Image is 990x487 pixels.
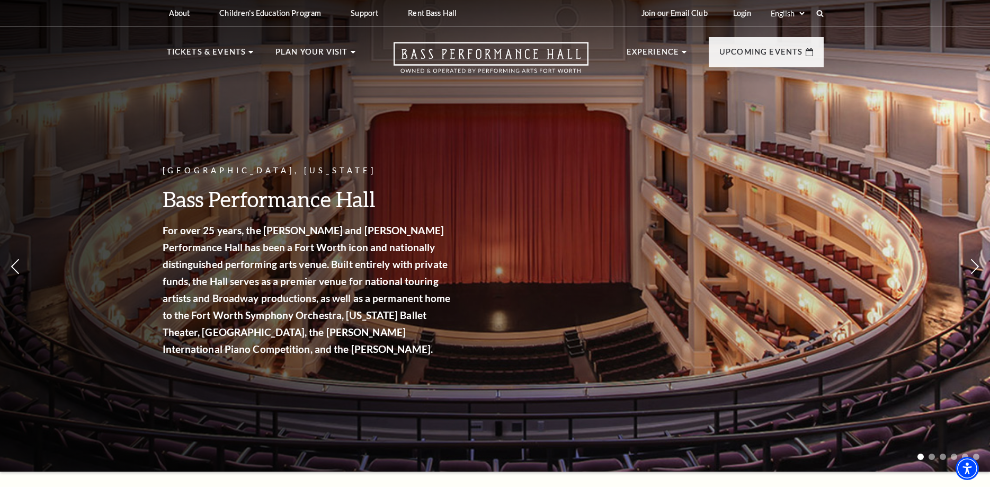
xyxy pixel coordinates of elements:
select: Select: [769,8,806,19]
h3: Bass Performance Hall [163,185,454,212]
p: Support [351,8,378,17]
p: Upcoming Events [719,46,803,65]
p: Children's Education Program [219,8,321,17]
p: Plan Your Visit [275,46,348,65]
p: Tickets & Events [167,46,246,65]
p: About [169,8,190,17]
p: [GEOGRAPHIC_DATA], [US_STATE] [163,164,454,178]
p: Rent Bass Hall [408,8,457,17]
strong: For over 25 years, the [PERSON_NAME] and [PERSON_NAME] Performance Hall has been a Fort Worth ico... [163,224,451,355]
p: Experience [627,46,680,65]
div: Accessibility Menu [956,457,979,480]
